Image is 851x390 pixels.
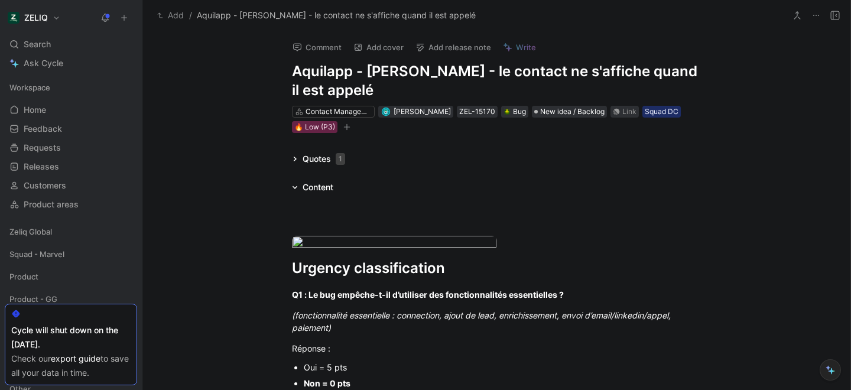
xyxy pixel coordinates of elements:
[410,39,496,56] button: Add release note
[504,108,511,115] img: 🪲
[292,236,496,252] img: Capture d’écran 2025-09-24 à 17.31.09.png
[24,123,62,135] span: Feedback
[154,8,187,22] button: Add
[5,139,137,157] a: Requests
[306,106,372,118] div: Contact Management
[645,106,678,118] div: Squad DC
[24,104,46,116] span: Home
[5,158,137,175] a: Releases
[532,106,607,118] div: New idea / Backlog
[11,352,131,380] div: Check our to save all your data in time.
[5,268,137,285] div: Product
[24,37,51,51] span: Search
[303,152,345,166] div: Quotes
[24,12,48,23] h1: ZELIQ
[5,223,137,244] div: Zeliq Global
[498,39,541,56] button: Write
[459,106,495,118] div: ZEL-15170
[540,106,605,118] span: New idea / Backlog
[5,120,137,138] a: Feedback
[5,196,137,213] a: Product areas
[24,56,63,70] span: Ask Cycle
[5,223,137,240] div: Zeliq Global
[5,177,137,194] a: Customers
[51,353,100,363] a: export guide
[5,245,137,266] div: Squad - Marvel
[303,180,333,194] div: Content
[5,9,63,26] button: ZELIQZELIQ
[24,180,66,191] span: Customers
[348,39,409,56] button: Add cover
[9,293,57,305] span: Product - GG
[394,107,451,116] span: [PERSON_NAME]
[8,12,20,24] img: ZELIQ
[292,290,564,300] strong: Q1 : Le bug empêche-t-il d’utiliser des fonctionnalités essentielles ?
[5,245,137,263] div: Squad - Marvel
[622,106,636,118] div: Link
[5,290,137,311] div: Product - GG
[9,226,52,238] span: Zeliq Global
[287,152,350,166] div: Quotes1
[9,271,38,282] span: Product
[287,39,347,56] button: Comment
[11,323,131,352] div: Cycle will shut down on the [DATE].
[292,62,701,100] h1: Aquilapp - [PERSON_NAME] - le contact ne s'affiche quand il est appelé
[9,248,64,260] span: Squad - Marvel
[292,342,701,355] div: Réponse :
[5,268,137,289] div: Product
[292,258,701,279] div: Urgency classification
[292,310,673,333] em: (fonctionnalité essentielle : connection, ajout de lead, enrichissement, envoi d’email/linkedin/a...
[24,199,79,210] span: Product areas
[382,108,389,115] img: avatar
[197,8,476,22] span: Aquilapp - [PERSON_NAME] - le contact ne s'affiche quand il est appelé
[336,153,345,165] div: 1
[24,142,61,154] span: Requests
[516,42,536,53] span: Write
[287,180,338,194] div: Content
[24,161,59,173] span: Releases
[5,54,137,72] a: Ask Cycle
[304,378,350,388] strong: Non = 0 pts
[5,290,137,308] div: Product - GG
[9,82,50,93] span: Workspace
[304,361,701,373] div: Oui = 5 pts
[5,101,137,119] a: Home
[189,8,192,22] span: /
[501,106,528,118] div: 🪲Bug
[504,106,526,118] div: Bug
[294,121,335,133] div: 🔥 Low (P3)
[5,35,137,53] div: Search
[5,79,137,96] div: Workspace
